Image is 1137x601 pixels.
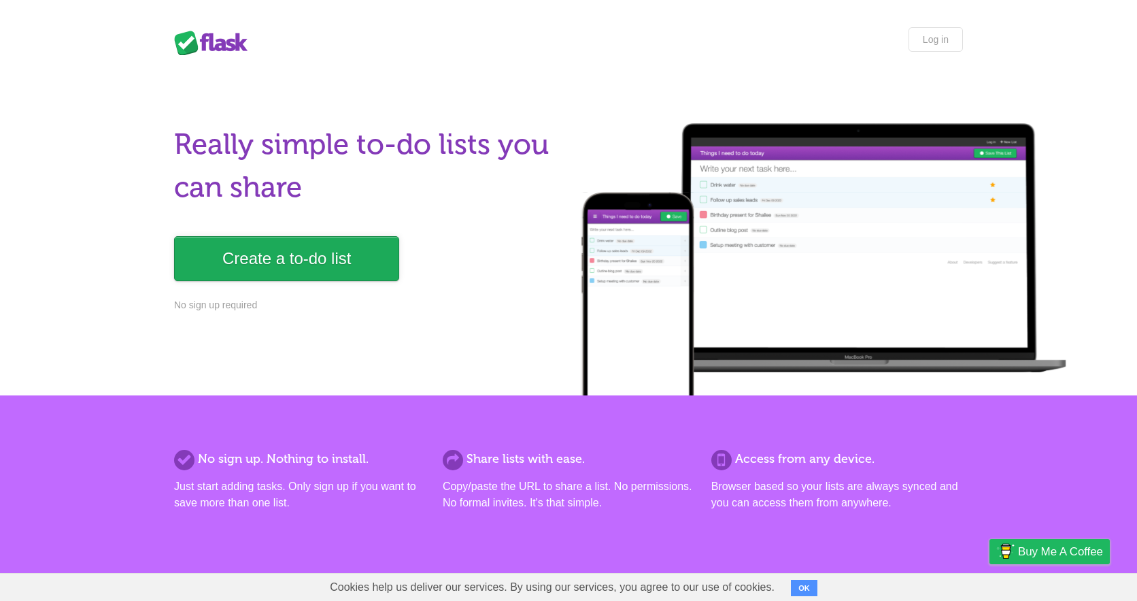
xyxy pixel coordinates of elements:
[989,539,1110,564] a: Buy me a coffee
[174,478,426,511] p: Just start adding tasks. Only sign up if you want to save more than one list.
[711,478,963,511] p: Browser based so your lists are always synced and you can access them from anywhere.
[174,31,256,55] div: Flask Lists
[909,27,963,52] a: Log in
[316,574,788,601] span: Cookies help us deliver our services. By using our services, you agree to our use of cookies.
[1018,540,1103,564] span: Buy me a coffee
[443,450,694,468] h2: Share lists with ease.
[174,298,560,312] p: No sign up required
[174,450,426,468] h2: No sign up. Nothing to install.
[174,236,399,281] a: Create a to-do list
[174,123,560,209] h1: Really simple to-do lists you can share
[996,540,1015,563] img: Buy me a coffee
[711,450,963,468] h2: Access from any device.
[443,478,694,511] p: Copy/paste the URL to share a list. No permissions. No formal invites. It's that simple.
[791,580,817,596] button: OK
